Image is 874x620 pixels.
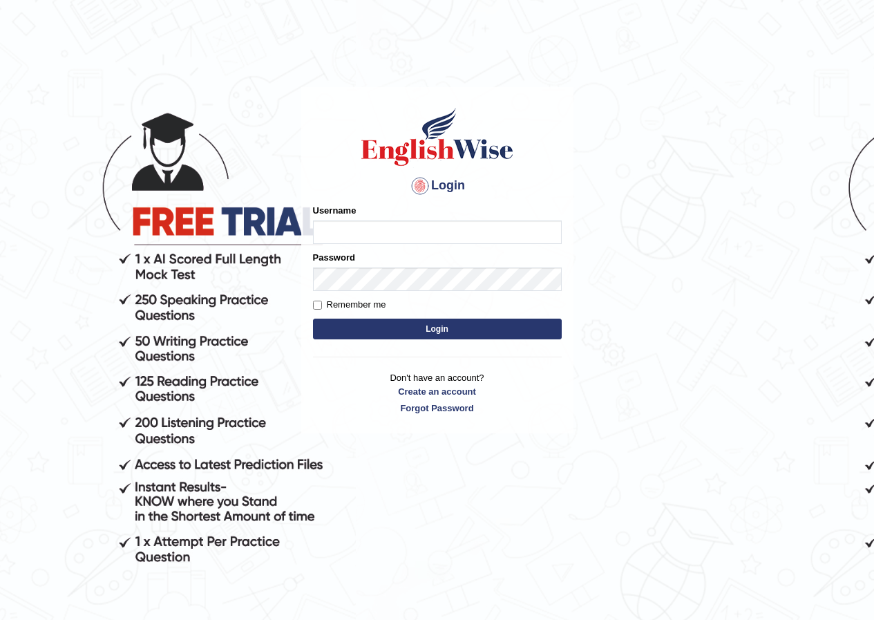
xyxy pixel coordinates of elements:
[313,204,357,217] label: Username
[313,298,386,312] label: Remember me
[359,106,516,168] img: Logo of English Wise sign in for intelligent practice with AI
[313,175,562,197] h4: Login
[313,402,562,415] a: Forgot Password
[313,251,355,264] label: Password
[313,319,562,339] button: Login
[313,301,322,310] input: Remember me
[313,371,562,414] p: Don't have an account?
[313,385,562,398] a: Create an account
